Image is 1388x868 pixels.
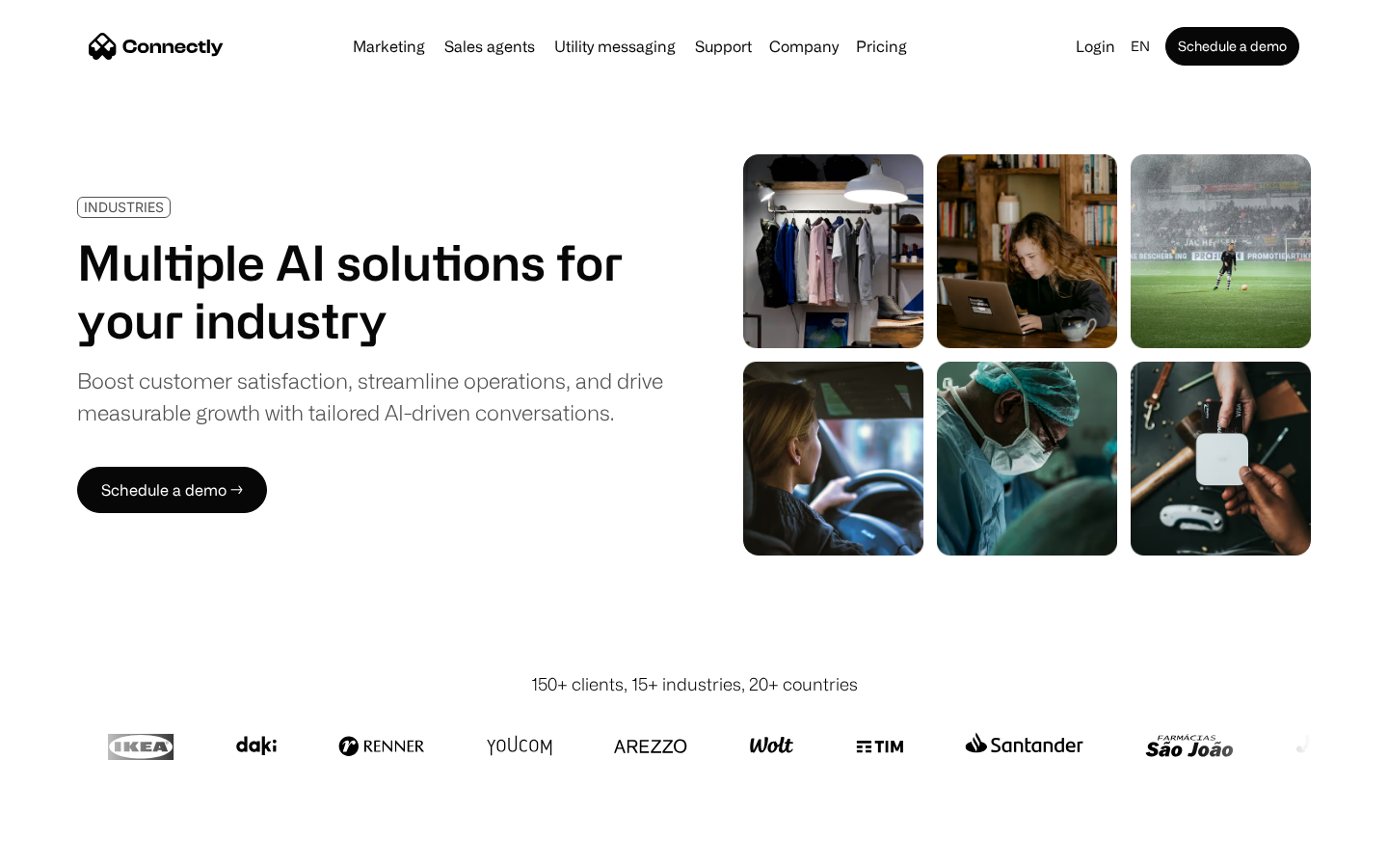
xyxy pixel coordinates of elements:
div: Company [769,33,839,60]
div: INDUSTRIES [84,200,164,214]
a: Utility messaging [547,39,683,54]
a: Schedule a demo [1165,27,1299,66]
a: Schedule a demo → [77,467,267,513]
a: Marketing [345,39,433,54]
h1: Multiple AI solutions for your industry [77,233,663,349]
a: Sales agents [437,39,543,54]
div: 150+ clients, 15+ industries, 20+ countries [531,671,858,697]
div: Boost customer satisfaction, streamline operations, and drive measurable growth with tailored AI-... [77,365,663,428]
a: Support [687,39,760,54]
a: Pricing [848,39,915,54]
div: en [1131,33,1150,60]
a: Login [1068,33,1123,60]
